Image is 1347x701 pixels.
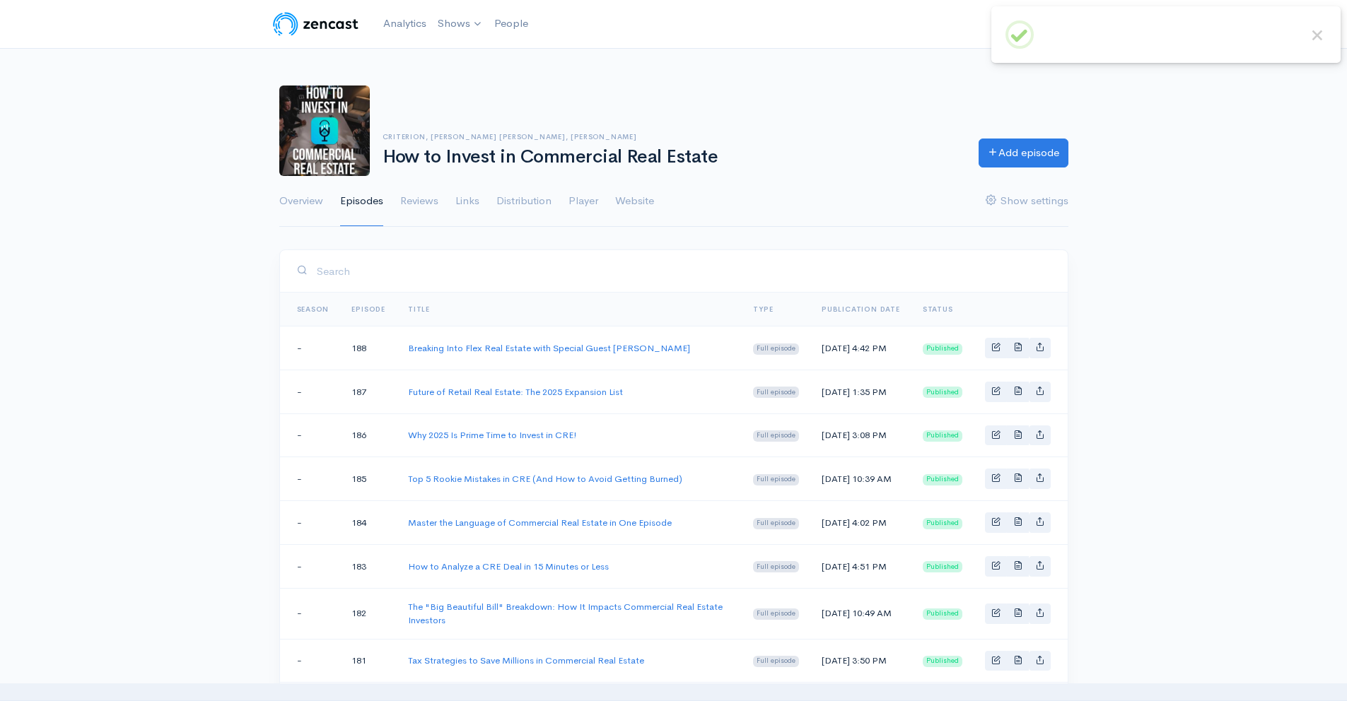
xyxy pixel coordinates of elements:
[985,512,1051,533] div: Basic example
[383,147,962,167] h1: How to Invest in Commercial Real Estate
[986,9,1036,40] a: Help
[985,469,1051,489] div: Basic example
[923,518,962,529] span: Published
[280,326,341,370] td: -
[753,561,799,572] span: Full episode
[340,457,397,501] td: 185
[408,305,430,314] a: Title
[615,176,654,227] a: Website
[408,654,644,666] a: Tax Strategies to Save Millions in Commercial Real Estate
[810,370,911,413] td: [DATE] 1:35 PM
[923,387,962,398] span: Published
[923,430,962,442] span: Published
[340,176,383,227] a: Episodes
[753,608,799,620] span: Full episode
[923,474,962,485] span: Published
[753,305,773,314] a: Type
[280,457,341,501] td: -
[986,176,1068,227] a: Show settings
[985,338,1051,358] div: Basic example
[753,430,799,442] span: Full episode
[271,10,361,38] img: ZenCast Logo
[340,639,397,683] td: 181
[923,561,962,572] span: Published
[408,429,577,441] a: Why 2025 Is Prime Time to Invest in CRE!
[822,305,900,314] a: Publication date
[985,556,1051,577] div: Basic example
[753,518,799,529] span: Full episode
[496,176,552,227] a: Distribution
[408,342,690,354] a: Breaking Into Flex Real Estate with Special Guest [PERSON_NAME]
[1308,26,1326,45] button: Close this dialog
[340,501,397,545] td: 184
[408,560,609,572] a: How to Analyze a CRE Deal in 15 Minutes or Less
[923,305,953,314] span: Status
[753,656,799,667] span: Full episode
[923,343,962,355] span: Published
[280,501,341,545] td: -
[316,257,1051,285] input: Search
[280,544,341,588] td: -
[279,176,323,227] a: Overview
[810,501,911,545] td: [DATE] 4:02 PM
[280,370,341,413] td: -
[923,608,962,620] span: Published
[810,413,911,457] td: [DATE] 3:08 PM
[280,413,341,457] td: -
[340,370,397,413] td: 187
[280,588,341,639] td: -
[810,457,911,501] td: [DATE] 10:39 AM
[753,474,799,485] span: Full episode
[753,343,799,355] span: Full episode
[408,473,682,485] a: Top 5 Rookie Mistakes in CRE (And How to Avoid Getting Burned)
[340,326,397,370] td: 188
[408,601,723,627] a: The "Big Beautiful Bill" Breakdown: How It Impacts Commercial Real Estate Investors
[340,588,397,639] td: 182
[455,176,479,227] a: Links
[985,651,1051,671] div: Basic example
[400,176,438,227] a: Reviews
[340,544,397,588] td: 183
[408,386,623,398] a: Future of Retail Real Estate: The 2025 Expansion List
[408,517,672,529] a: Master the Language of Commercial Real Estate in One Episode
[378,8,432,39] a: Analytics
[432,8,489,40] a: Shows
[753,387,799,398] span: Full episode
[985,603,1051,624] div: Basic example
[810,588,911,639] td: [DATE] 10:49 AM
[568,176,598,227] a: Player
[985,382,1051,402] div: Basic example
[297,305,330,314] a: Season
[280,639,341,683] td: -
[979,139,1068,167] a: Add episode
[810,639,911,683] td: [DATE] 3:50 PM
[351,305,385,314] a: Episode
[810,544,911,588] td: [DATE] 4:51 PM
[383,133,962,141] h6: Criterion, [PERSON_NAME] [PERSON_NAME], [PERSON_NAME]
[810,326,911,370] td: [DATE] 4:42 PM
[985,425,1051,446] div: Basic example
[340,413,397,457] td: 186
[489,8,534,39] a: People
[923,656,962,667] span: Published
